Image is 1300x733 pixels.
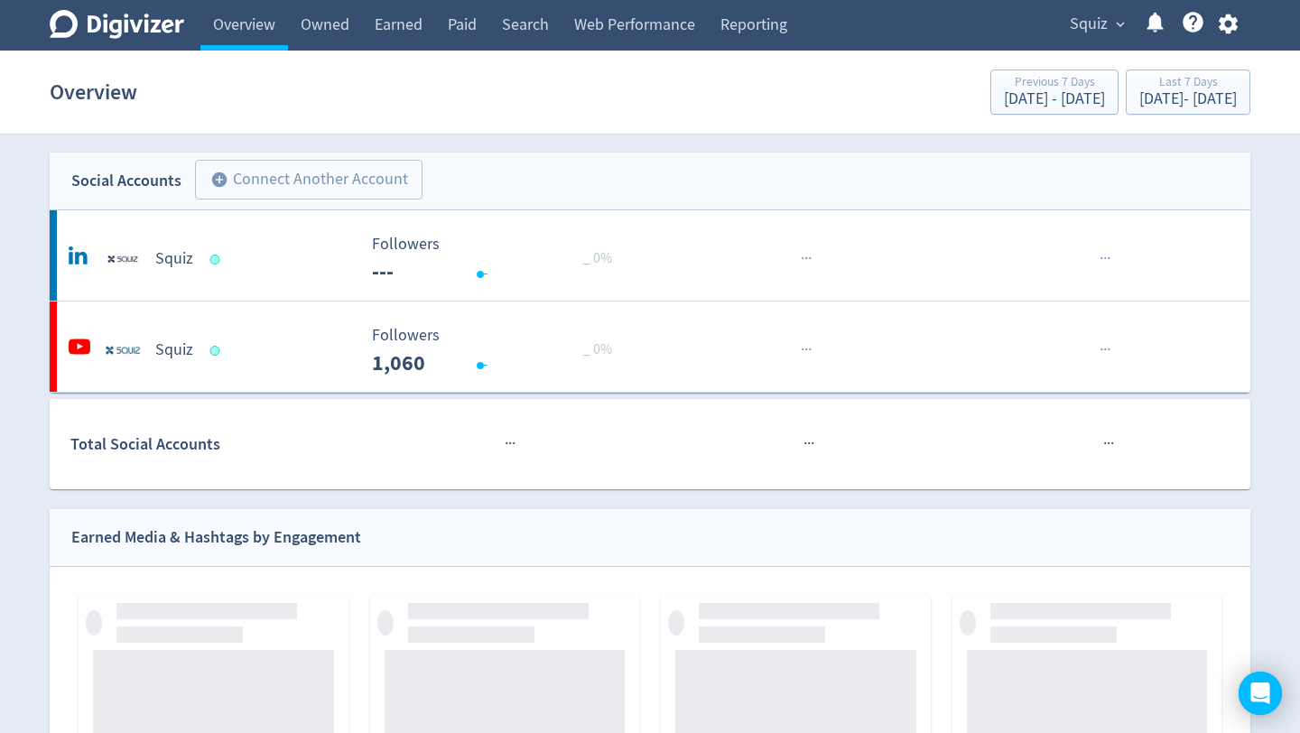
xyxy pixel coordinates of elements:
[50,210,1250,301] a: Squiz undefinedSquiz Followers --- Followers --- _ 0%······
[181,162,422,199] a: Connect Another Account
[210,171,228,189] span: add_circle
[50,302,1250,392] a: Squiz undefinedSquiz Followers --- _ 0% Followers 1,060 ······
[583,249,612,267] span: _ 0%
[508,432,512,455] span: ·
[1103,432,1107,455] span: ·
[583,340,612,358] span: _ 0%
[804,339,808,361] span: ·
[801,339,804,361] span: ·
[1004,76,1105,91] div: Previous 7 Days
[1100,339,1103,361] span: ·
[512,432,515,455] span: ·
[1103,339,1107,361] span: ·
[1063,10,1129,39] button: Squiz
[1107,339,1110,361] span: ·
[70,431,358,458] div: Total Social Accounts
[505,432,508,455] span: ·
[1070,10,1108,39] span: Squiz
[1139,76,1237,91] div: Last 7 Days
[363,327,634,375] svg: Followers ---
[1110,432,1114,455] span: ·
[808,339,812,361] span: ·
[1126,70,1250,115] button: Last 7 Days[DATE]- [DATE]
[990,70,1119,115] button: Previous 7 Days[DATE] - [DATE]
[155,339,193,361] h5: Squiz
[807,432,811,455] span: ·
[195,160,422,199] button: Connect Another Account
[71,168,181,194] div: Social Accounts
[1112,16,1128,32] span: expand_more
[71,524,361,551] div: Earned Media & Hashtags by Engagement
[1100,247,1103,270] span: ·
[50,63,137,121] h1: Overview
[363,236,634,283] svg: Followers ---
[210,346,226,356] span: Data last synced: 12 Sep 2025, 9:02am (AEST)
[1004,91,1105,107] div: [DATE] - [DATE]
[210,255,226,264] span: Data last synced: 11 Sep 2025, 9:02pm (AEST)
[105,241,141,277] img: Squiz undefined
[801,247,804,270] span: ·
[808,247,812,270] span: ·
[811,432,814,455] span: ·
[1107,247,1110,270] span: ·
[1139,91,1237,107] div: [DATE] - [DATE]
[804,247,808,270] span: ·
[1103,247,1107,270] span: ·
[155,248,193,270] h5: Squiz
[1239,672,1282,715] div: Open Intercom Messenger
[803,432,807,455] span: ·
[105,332,141,368] img: Squiz undefined
[1107,432,1110,455] span: ·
